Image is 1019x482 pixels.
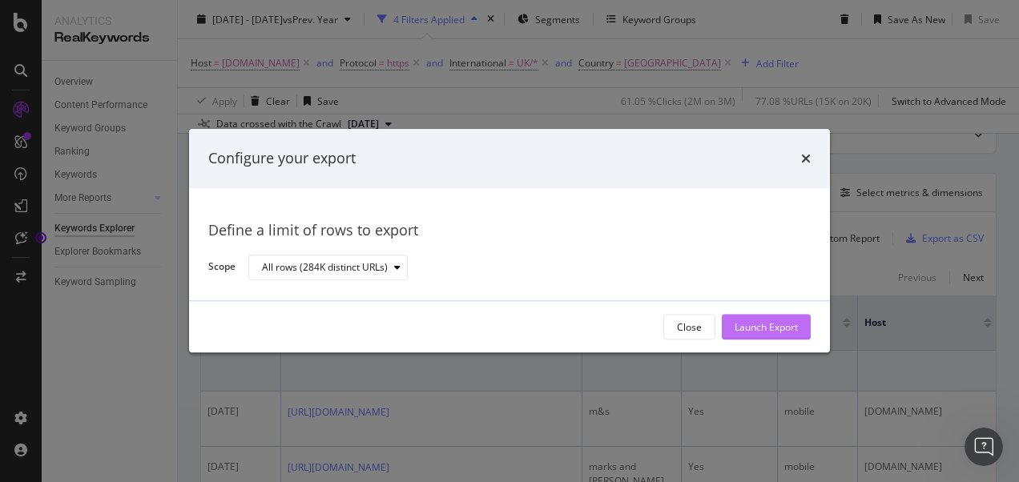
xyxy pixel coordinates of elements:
div: All rows (284K distinct URLs) [262,263,388,272]
div: Configure your export [208,148,356,169]
iframe: Intercom live chat [965,428,1003,466]
div: times [801,148,811,169]
div: Close [677,320,702,334]
div: Define a limit of rows to export [208,220,811,241]
button: Launch Export [722,315,811,340]
button: Close [663,315,715,340]
button: All rows (284K distinct URLs) [248,255,408,280]
div: Launch Export [735,320,798,334]
div: modal [189,129,830,352]
label: Scope [208,260,236,278]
